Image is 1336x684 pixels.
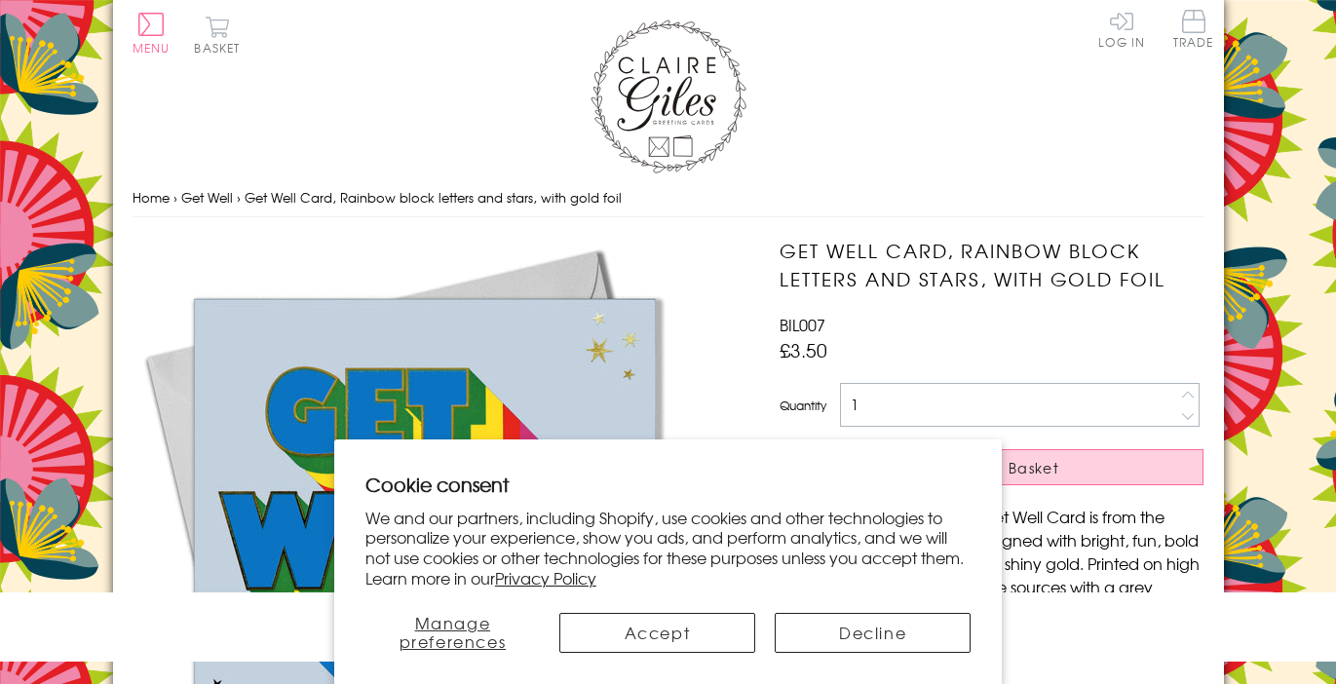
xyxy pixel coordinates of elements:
p: We and our partners, including Shopify, use cookies and other technologies to personalize your ex... [365,508,972,589]
span: Trade [1173,10,1214,48]
span: £3.50 [780,336,827,363]
nav: breadcrumbs [133,178,1204,218]
span: Add to Basket [948,458,1059,477]
a: Home [133,188,170,207]
button: Menu [133,13,171,54]
button: Manage preferences [365,613,540,653]
label: Quantity [780,397,826,414]
span: Menu [133,39,171,57]
a: Privacy Policy [495,566,596,589]
button: Basket [191,16,245,54]
button: Accept [559,613,755,653]
h1: Get Well Card, Rainbow block letters and stars, with gold foil [780,237,1203,293]
img: Claire Giles Greetings Cards [591,19,746,173]
span: BIL007 [780,313,825,336]
h2: Cookie consent [365,471,972,498]
span: Manage preferences [400,611,507,653]
button: Decline [775,613,971,653]
span: Get Well Card, Rainbow block letters and stars, with gold foil [245,188,622,207]
span: › [173,188,177,207]
a: Trade [1173,10,1214,52]
a: Get Well [181,188,233,207]
span: › [237,188,241,207]
a: Log In [1098,10,1145,48]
